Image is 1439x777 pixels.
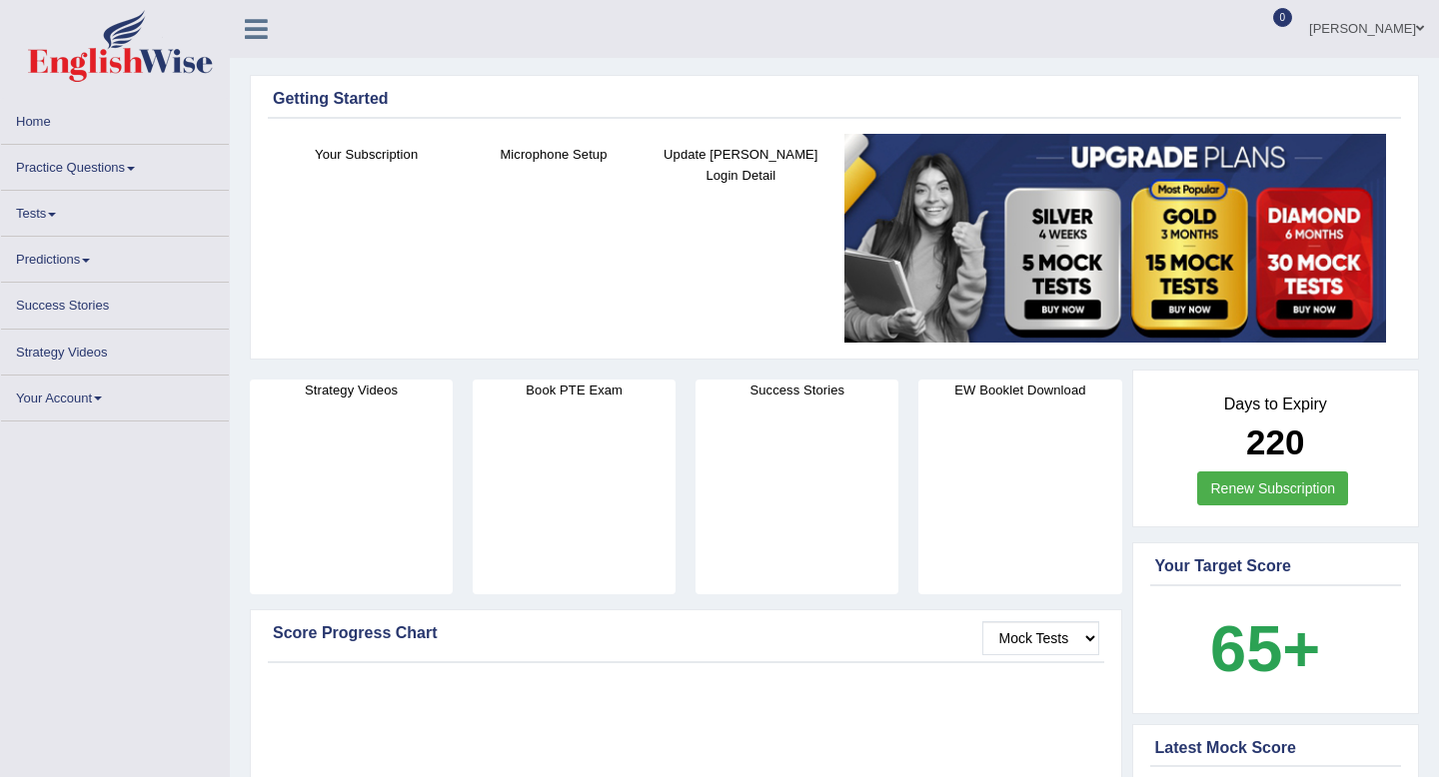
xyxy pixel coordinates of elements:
[1246,422,1304,461] b: 220
[1,145,229,184] a: Practice Questions
[1155,395,1397,413] h4: Days to Expiry
[283,144,450,165] h4: Your Subscription
[658,144,824,186] h4: Update [PERSON_NAME] Login Detail
[844,134,1386,344] img: small5.jpg
[273,87,1396,111] div: Getting Started
[470,144,637,165] h4: Microphone Setup
[1,191,229,230] a: Tests
[1155,554,1397,578] div: Your Target Score
[473,380,676,400] h4: Book PTE Exam
[1210,612,1320,685] b: 65+
[273,621,1099,645] div: Score Progress Chart
[1197,471,1348,505] a: Renew Subscription
[1,237,229,276] a: Predictions
[1,283,229,322] a: Success Stories
[1273,8,1293,27] span: 0
[696,380,898,400] h4: Success Stories
[1,376,229,414] a: Your Account
[250,380,453,400] h4: Strategy Videos
[1155,736,1397,760] div: Latest Mock Score
[918,380,1121,400] h4: EW Booklet Download
[1,330,229,369] a: Strategy Videos
[1,99,229,138] a: Home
